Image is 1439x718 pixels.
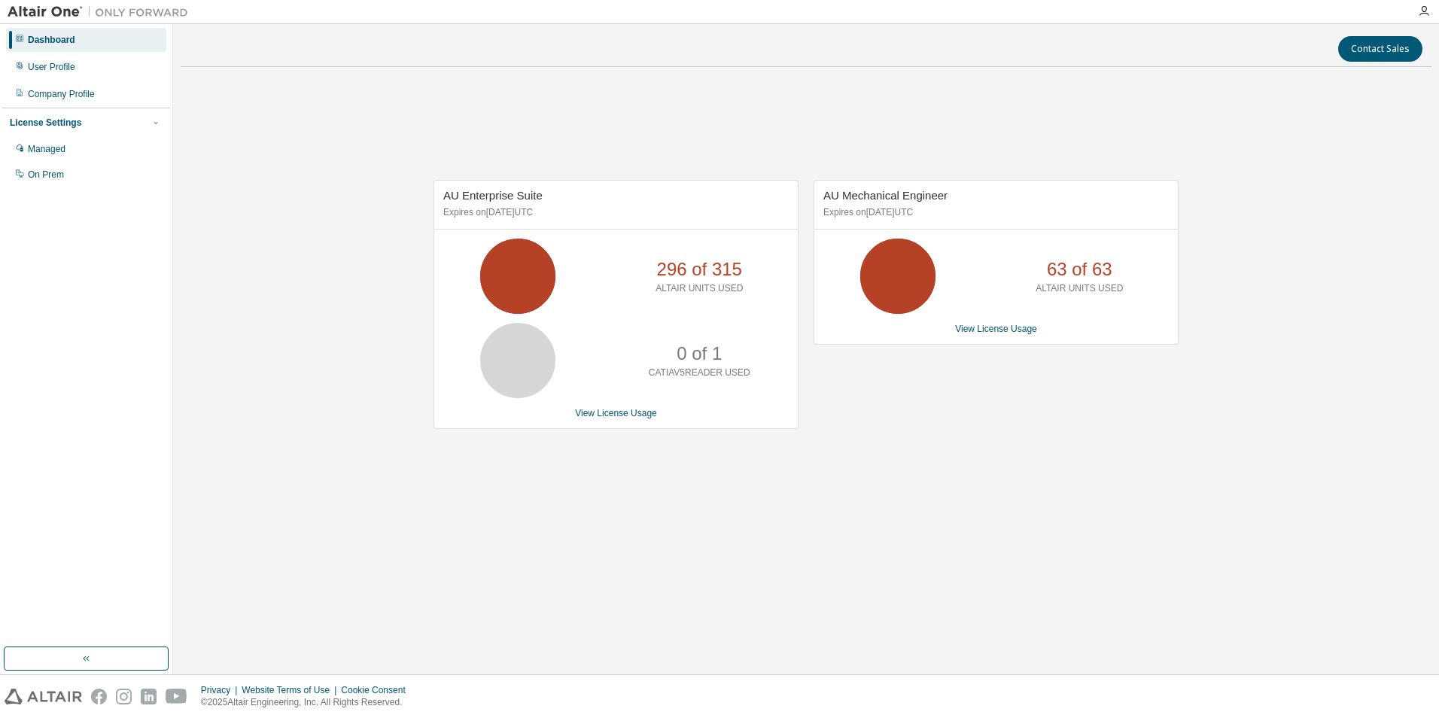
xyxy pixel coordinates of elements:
img: linkedin.svg [141,689,157,704]
p: Expires on [DATE] UTC [443,206,785,219]
img: youtube.svg [166,689,187,704]
div: Dashboard [28,34,75,46]
div: Company Profile [28,88,95,100]
p: 296 of 315 [657,257,742,282]
button: Contact Sales [1338,36,1422,62]
p: ALTAIR UNITS USED [656,282,743,295]
a: View License Usage [575,408,657,418]
img: facebook.svg [91,689,107,704]
div: Cookie Consent [341,684,414,696]
span: AU Mechanical Engineer [823,189,948,202]
a: View License Usage [955,324,1037,334]
p: 63 of 63 [1047,257,1112,282]
p: Expires on [DATE] UTC [823,206,1165,219]
p: 0 of 1 [677,341,722,367]
span: AU Enterprise Suite [443,189,543,202]
div: Website Terms of Use [242,684,341,696]
div: On Prem [28,169,64,181]
div: Privacy [201,684,242,696]
div: License Settings [10,117,81,129]
p: CATIAV5READER USED [649,367,750,379]
div: Managed [28,143,65,155]
img: altair_logo.svg [5,689,82,704]
p: ALTAIR UNITS USED [1036,282,1123,295]
p: © 2025 Altair Engineering, Inc. All Rights Reserved. [201,696,415,709]
img: Altair One [8,5,196,20]
div: User Profile [28,61,75,73]
img: instagram.svg [116,689,132,704]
